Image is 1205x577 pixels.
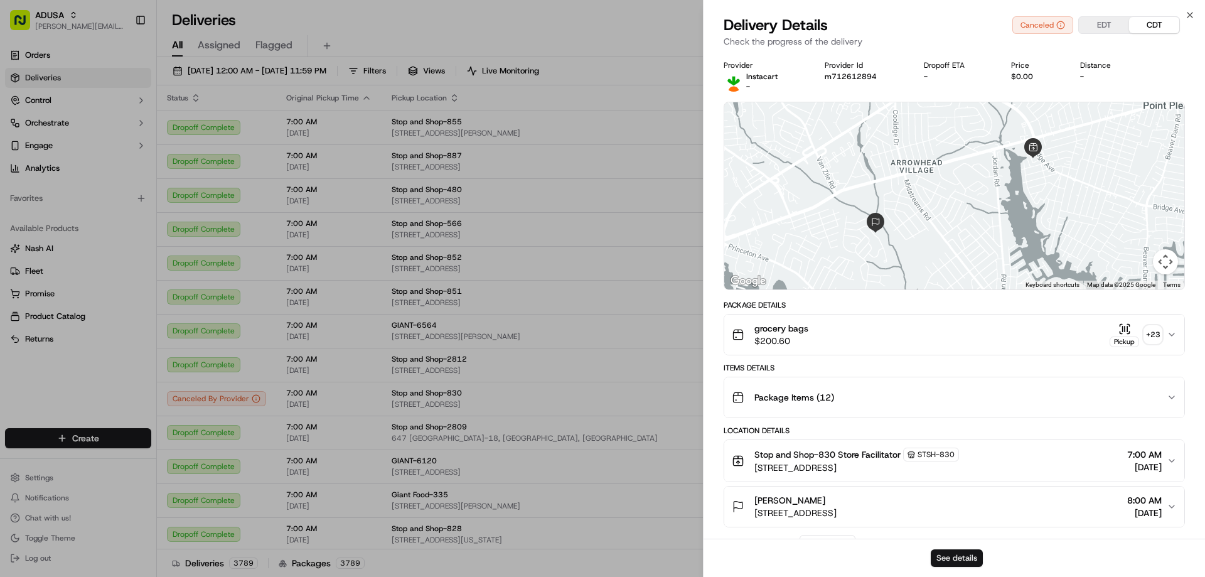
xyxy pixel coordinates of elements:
span: [PERSON_NAME] [754,494,825,507]
span: Knowledge Base [25,182,96,195]
a: 📗Knowledge Base [8,177,101,200]
button: Start new chat [213,124,228,139]
p: Instacart [746,72,778,82]
div: Location Details [724,426,1185,436]
div: Package Details [724,300,1185,310]
div: Distance [1080,60,1138,70]
span: - [746,82,750,92]
button: Map camera controls [1153,249,1178,274]
p: Check the progress of the delivery [724,35,1185,48]
a: Terms (opens in new tab) [1163,281,1181,288]
div: Provider Id [825,60,904,70]
button: Keyboard shortcuts [1026,281,1079,289]
button: Add Event [800,535,855,550]
button: [PERSON_NAME][STREET_ADDRESS]8:00 AM[DATE] [724,487,1184,527]
button: CDT [1129,17,1179,33]
span: [STREET_ADDRESS] [754,461,959,474]
div: Start new chat [43,120,206,132]
span: 7:00 AM [1127,448,1162,461]
img: 1736555255976-a54dd68f-1ca7-489b-9aae-adbdc363a1c4 [13,120,35,143]
button: Stop and Shop-830 Store FacilitatorSTSH-830[STREET_ADDRESS]7:00 AM[DATE] [724,440,1184,482]
div: 💻 [106,183,116,193]
button: Pickup [1110,323,1139,347]
div: Dropoff ETA [924,60,992,70]
button: Pickup+23 [1110,323,1162,347]
div: Price [1011,60,1060,70]
span: 8:00 AM [1127,494,1162,507]
div: Items Details [724,363,1185,373]
button: Package Items (12) [724,377,1184,418]
div: - [924,72,992,82]
a: Open this area in Google Maps (opens a new window) [727,273,769,289]
input: Got a question? Start typing here... [33,81,226,94]
span: $200.60 [754,335,808,347]
div: $0.00 [1011,72,1060,82]
div: + 23 [1144,326,1162,343]
span: Package Items ( 12 ) [754,391,834,404]
button: See details [931,549,983,567]
span: STSH-830 [918,450,955,460]
span: [STREET_ADDRESS] [754,507,837,519]
img: Google [727,273,769,289]
button: Canceled [1012,16,1073,34]
p: Welcome 👋 [13,50,228,70]
span: Delivery Details [724,15,828,35]
span: grocery bags [754,322,808,335]
button: m712612894 [825,72,877,82]
div: - [1080,72,1138,82]
div: 📗 [13,183,23,193]
img: profile_instacart_ahold_partner.png [724,72,744,92]
span: Map data ©2025 Google [1087,281,1155,288]
button: EDT [1079,17,1129,33]
img: Nash [13,13,38,38]
a: 💻API Documentation [101,177,206,200]
span: [DATE] [1127,461,1162,473]
div: Pickup [1110,337,1139,347]
span: [DATE] [1127,507,1162,519]
div: Delivery Activity [724,537,792,547]
span: API Documentation [119,182,201,195]
span: Pylon [125,213,152,222]
button: grocery bags$200.60Pickup+23 [724,315,1184,355]
div: We're available if you need us! [43,132,159,143]
span: Stop and Shop-830 Store Facilitator [754,448,901,461]
div: Provider [724,60,805,70]
a: Powered byPylon [88,212,152,222]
